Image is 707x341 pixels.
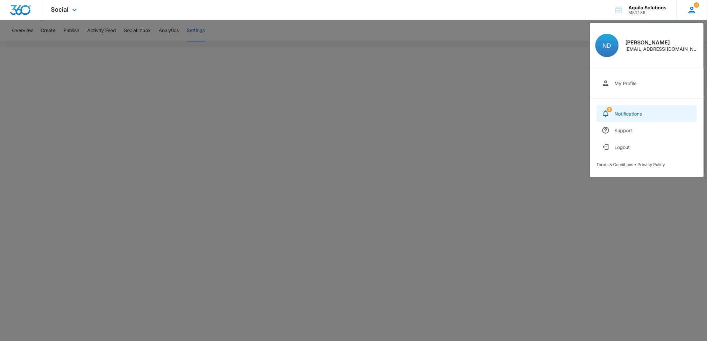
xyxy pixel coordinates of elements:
[597,105,697,122] a: notifications countNotifications
[597,162,633,167] a: Terms & Conditions
[629,5,667,10] div: account name
[597,162,697,167] div: •
[607,107,612,112] span: 3
[597,122,697,139] a: Support
[597,139,697,155] button: Logout
[597,75,697,92] a: My Profile
[51,6,69,13] span: Social
[638,162,665,167] a: Privacy Policy
[615,111,642,117] div: Notifications
[629,10,667,15] div: account id
[694,2,699,8] span: 3
[603,42,611,49] span: ND
[615,128,632,133] div: Support
[625,47,698,51] div: [EMAIL_ADDRESS][DOMAIN_NAME]
[615,80,637,86] div: My Profile
[615,144,630,150] div: Logout
[694,2,699,8] div: notifications count
[625,40,698,45] div: [PERSON_NAME]
[607,107,612,112] div: notifications count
